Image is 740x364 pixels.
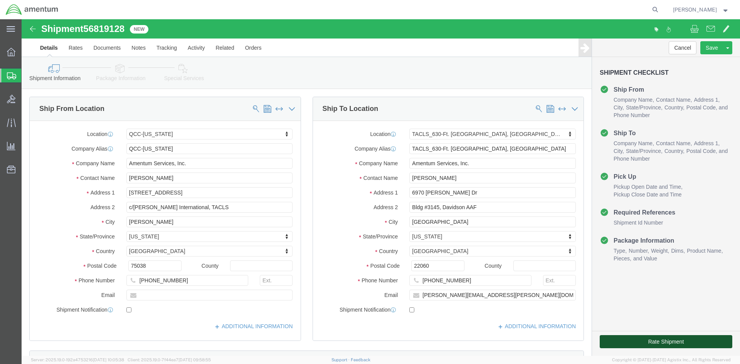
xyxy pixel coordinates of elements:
span: Server: 2025.19.0-192a4753216 [31,357,124,362]
a: Feedback [351,357,370,362]
span: Client: 2025.19.0-7f44ea7 [128,357,211,362]
img: logo [5,4,59,15]
span: Copyright © [DATE]-[DATE] Agistix Inc., All Rights Reserved [612,357,731,363]
span: [DATE] 10:05:38 [93,357,124,362]
a: Support [331,357,351,362]
span: Jessica White [673,5,717,14]
button: [PERSON_NAME] [673,5,730,14]
iframe: FS Legacy Container [22,19,740,356]
span: [DATE] 09:58:55 [178,357,211,362]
